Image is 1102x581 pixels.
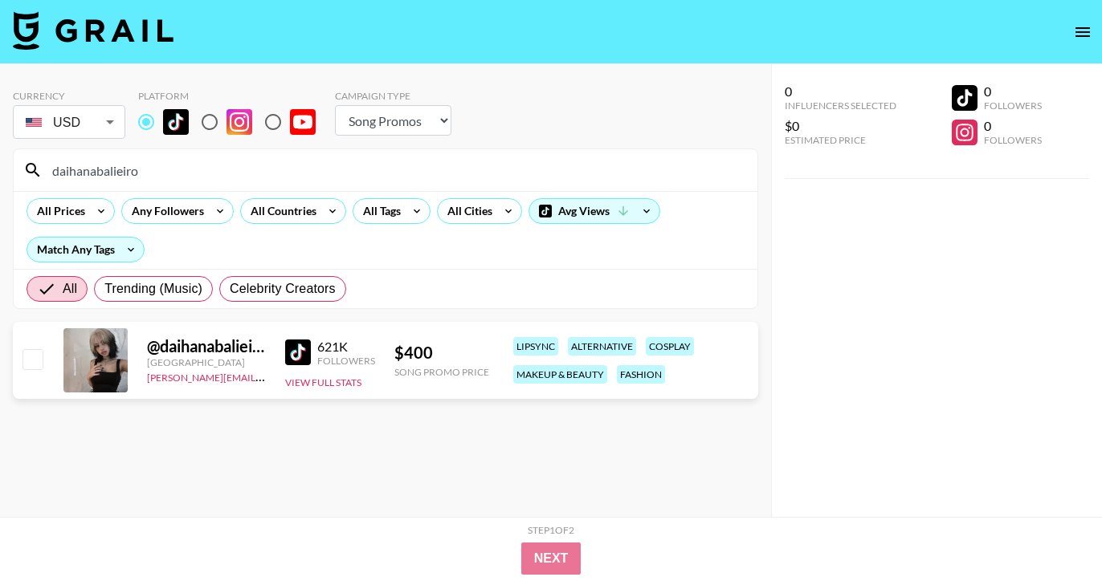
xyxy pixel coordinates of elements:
div: Campaign Type [335,90,451,102]
div: fashion [617,365,665,384]
span: Celebrity Creators [230,279,336,299]
div: cosplay [646,337,694,356]
div: [GEOGRAPHIC_DATA] [147,356,266,368]
div: All Countries [241,199,320,223]
div: Avg Views [529,199,659,223]
span: All [63,279,77,299]
div: Any Followers [122,199,207,223]
div: Platform [138,90,329,102]
a: [PERSON_NAME][EMAIL_ADDRESS][PERSON_NAME][DOMAIN_NAME] [147,368,461,384]
div: Followers [984,100,1042,112]
div: $0 [785,118,896,134]
button: View Full Stats [285,376,361,388]
div: 621K [317,339,375,355]
div: 0 [984,83,1042,100]
div: Followers [317,355,375,367]
input: Search by User Name [43,157,748,183]
img: YouTube [290,109,316,135]
div: lipsync [513,337,558,356]
div: USD [16,108,122,136]
div: 0 [785,83,896,100]
div: Influencers Selected [785,100,896,112]
div: 0 [984,118,1042,134]
div: $ 400 [394,343,489,363]
div: Step 1 of 2 [528,524,574,536]
div: All Tags [353,199,404,223]
div: Song Promo Price [394,366,489,378]
div: @ daihanabalieiro [147,336,266,356]
img: TikTok [285,339,311,365]
img: Instagram [227,109,252,135]
div: alternative [568,337,636,356]
div: Followers [984,134,1042,146]
iframe: Drift Widget Chat Controller [1022,501,1083,562]
button: open drawer [1067,16,1099,48]
button: Next [521,542,582,575]
div: Estimated Price [785,134,896,146]
span: Trending (Music) [104,279,202,299]
div: All Prices [27,199,88,223]
div: All Cities [438,199,496,223]
img: Grail Talent [13,11,173,50]
div: Currency [13,90,125,102]
div: makeup & beauty [513,365,607,384]
div: Match Any Tags [27,238,144,262]
img: TikTok [163,109,189,135]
